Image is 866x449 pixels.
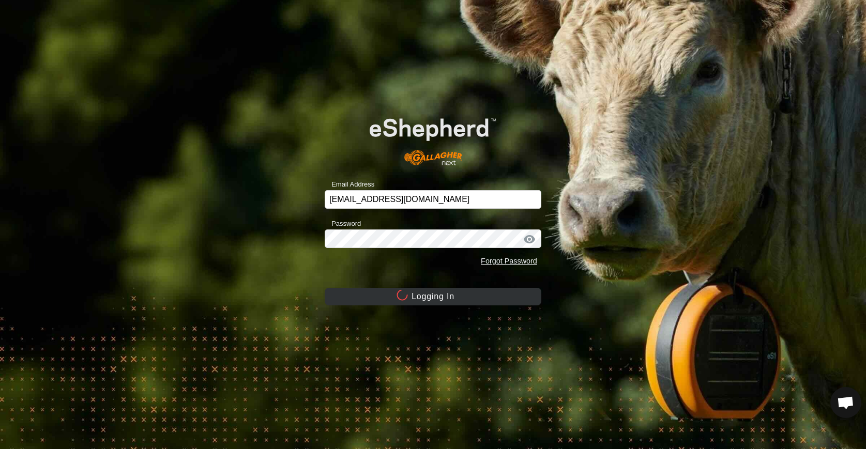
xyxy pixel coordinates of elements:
[830,387,861,418] div: Open chat
[325,190,541,209] input: Email Address
[346,100,520,174] img: E-shepherd Logo
[325,179,374,190] label: Email Address
[481,257,537,265] a: Forgot Password
[325,219,361,229] label: Password
[325,288,541,305] button: Logging In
